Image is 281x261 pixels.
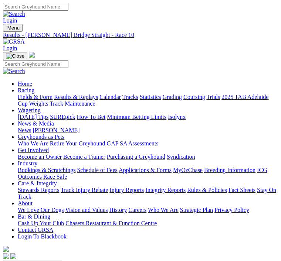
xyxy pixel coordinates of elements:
a: Rules & Policies [187,187,227,193]
button: Toggle navigation [3,24,23,32]
input: Search [3,3,68,11]
a: Industry [18,160,37,166]
button: Toggle navigation [3,52,27,60]
a: Cash Up Your Club [18,220,64,226]
a: ICG Outcomes [18,167,267,180]
a: Coursing [183,94,205,100]
a: Careers [128,207,146,213]
a: Get Involved [18,147,49,153]
a: Login [3,45,17,51]
div: News & Media [18,127,278,134]
div: Bar & Dining [18,220,278,227]
div: Care & Integrity [18,187,278,200]
a: Retire Your Greyhound [50,140,105,147]
img: logo-grsa-white.png [3,246,9,252]
a: Login To Blackbook [18,233,67,240]
a: Home [18,80,32,87]
a: [DATE] Tips [18,114,48,120]
img: GRSA [3,38,25,45]
a: Trials [206,94,220,100]
div: Greyhounds as Pets [18,140,278,147]
a: MyOzChase [173,167,203,173]
img: Search [3,68,25,75]
a: Who We Are [148,207,179,213]
div: Get Involved [18,154,278,160]
a: Who We Are [18,140,48,147]
a: Bookings & Scratchings [18,167,75,173]
a: Purchasing a Greyhound [107,154,165,160]
img: twitter.svg [10,253,16,259]
a: News & Media [18,120,54,127]
div: Racing [18,94,278,107]
a: How To Bet [77,114,106,120]
a: Become an Owner [18,154,62,160]
a: GAP SA Assessments [107,140,159,147]
a: Results & Replays [54,94,98,100]
a: Contact GRSA [18,227,53,233]
a: Statistics [140,94,161,100]
a: Weights [29,100,48,107]
span: Menu [7,25,20,31]
img: facebook.svg [3,253,9,259]
a: Wagering [18,107,41,113]
div: Industry [18,167,278,180]
div: About [18,207,278,213]
a: Applications & Forms [119,167,172,173]
a: Strategic Plan [180,207,213,213]
img: Search [3,11,25,17]
a: Stewards Reports [18,187,59,193]
a: Schedule of Fees [77,167,117,173]
a: About [18,200,33,206]
a: Care & Integrity [18,180,57,186]
a: History [109,207,127,213]
a: SUREpick [50,114,75,120]
a: Tracks [122,94,138,100]
a: Track Injury Rebate [61,187,108,193]
a: 2025 TAB Adelaide Cup [18,94,268,107]
a: Greyhounds as Pets [18,134,64,140]
a: Vision and Values [65,207,108,213]
a: Calendar [99,94,121,100]
a: Track Maintenance [50,100,95,107]
a: Racing [18,87,34,93]
a: Results - [PERSON_NAME] Bridge Straight - Race 10 [3,32,278,38]
a: Become a Trainer [63,154,105,160]
a: Syndication [167,154,195,160]
a: Grading [163,94,182,100]
input: Search [3,60,68,68]
a: Bar & Dining [18,213,50,220]
a: Isolynx [168,114,186,120]
a: Minimum Betting Limits [107,114,166,120]
a: Fact Sheets [228,187,255,193]
a: Injury Reports [109,187,144,193]
div: Wagering [18,114,278,120]
a: Privacy Policy [214,207,249,213]
img: Close [6,53,24,59]
a: Stay On Track [18,187,276,200]
a: We Love Our Dogs [18,207,64,213]
a: Fields & Form [18,94,53,100]
a: Race Safe [43,174,67,180]
a: Login [3,17,17,24]
a: News [18,127,31,133]
a: Breeding Information [204,167,255,173]
a: Integrity Reports [145,187,186,193]
a: Chasers Restaurant & Function Centre [65,220,157,226]
a: [PERSON_NAME] [33,127,79,133]
img: logo-grsa-white.png [29,52,35,58]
